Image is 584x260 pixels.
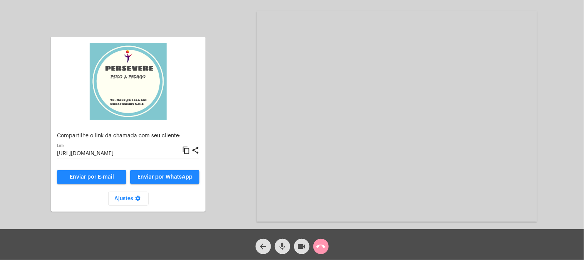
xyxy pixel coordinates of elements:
span: Ajustes [114,196,142,201]
mat-icon: arrow_back [259,242,268,251]
span: Enviar por WhatsApp [137,174,192,180]
span: Enviar por E-mail [70,174,114,180]
a: Enviar por E-mail [57,170,126,184]
img: 5d8d47a4-7bd9-c6b3-230d-111f976e2b05.jpeg [90,43,167,120]
p: Compartilhe o link da chamada com seu cliente: [57,133,199,139]
mat-icon: share [191,146,199,155]
mat-icon: mic [278,242,287,251]
mat-icon: settings [133,195,142,204]
button: Ajustes [108,192,149,206]
mat-icon: call_end [316,242,326,251]
mat-icon: videocam [297,242,306,251]
button: Enviar por WhatsApp [130,170,199,184]
mat-icon: content_copy [182,146,190,155]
